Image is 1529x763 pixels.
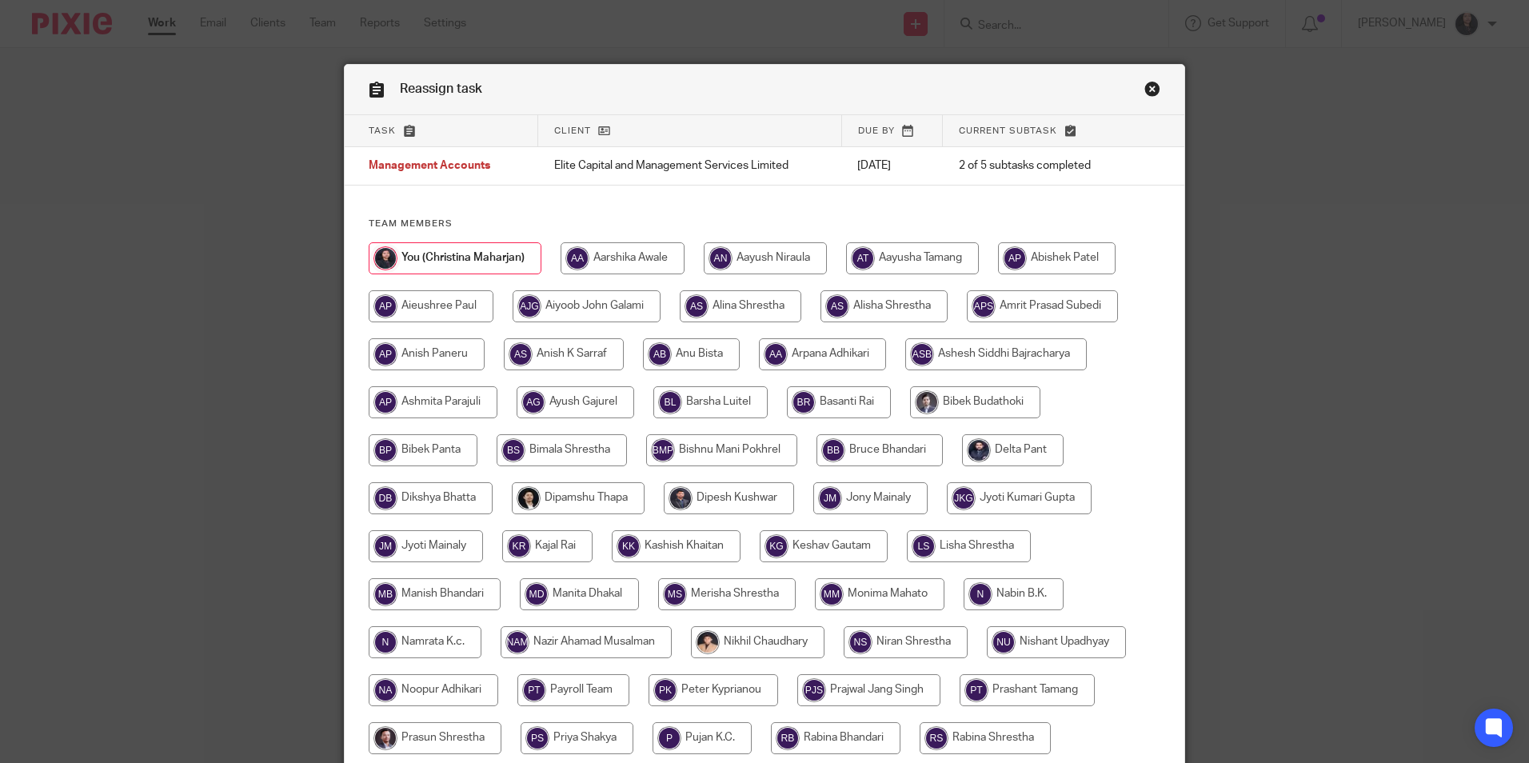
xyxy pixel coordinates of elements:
[369,161,490,172] span: Management Accounts
[857,158,926,174] p: [DATE]
[1144,81,1160,102] a: Close this dialog window
[959,126,1057,135] span: Current subtask
[369,126,396,135] span: Task
[858,126,895,135] span: Due by
[400,82,482,95] span: Reassign task
[943,147,1130,186] td: 2 of 5 subtasks completed
[554,126,591,135] span: Client
[369,218,1160,230] h4: Team members
[554,158,825,174] p: Elite Capital and Management Services Limited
